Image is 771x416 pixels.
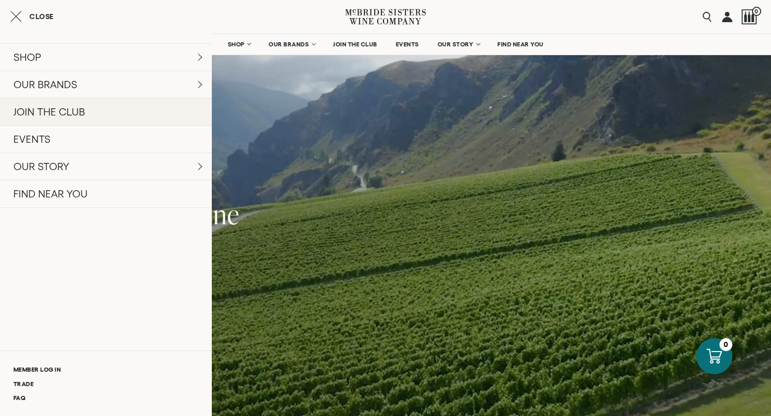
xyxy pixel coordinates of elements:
[431,34,486,55] a: OUR STORY
[326,34,384,55] a: JOIN THE CLUB
[497,41,544,48] span: FIND NEAR YOU
[438,41,474,48] span: OUR STORY
[389,34,426,55] a: EVENTS
[184,196,240,232] span: Wine
[262,34,321,55] a: OUR BRANDS
[752,7,761,16] span: 0
[333,41,377,48] span: JOIN THE CLUB
[227,41,245,48] span: SHOP
[719,338,732,351] div: 0
[10,10,54,23] button: Close cart
[269,41,309,48] span: OUR BRANDS
[396,41,419,48] span: EVENTS
[221,34,257,55] a: SHOP
[491,34,550,55] a: FIND NEAR YOU
[29,13,54,20] span: Close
